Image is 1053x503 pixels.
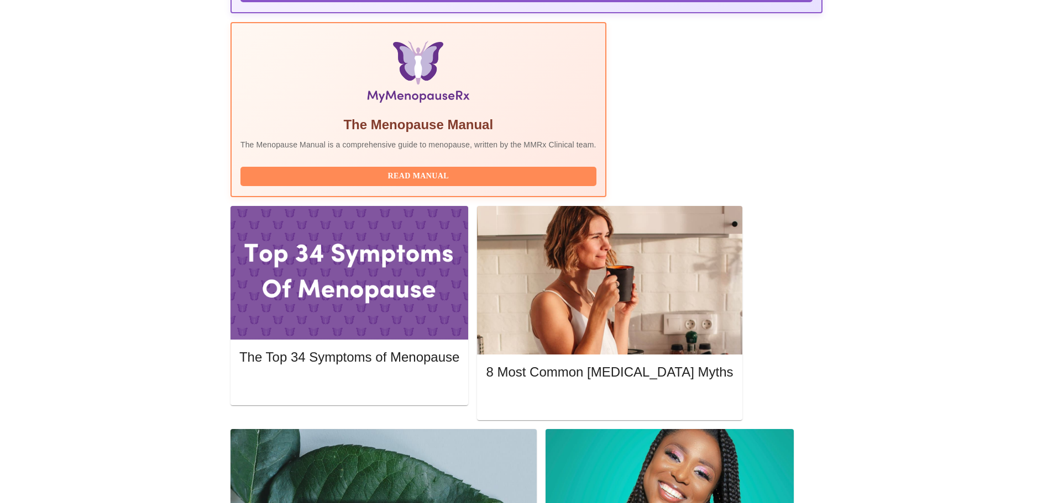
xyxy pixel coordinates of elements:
[239,348,459,366] h5: The Top 34 Symptoms of Menopause
[240,171,599,180] a: Read Manual
[497,394,722,408] span: Read More
[297,41,539,107] img: Menopause Manual
[240,167,596,186] button: Read Manual
[250,379,448,393] span: Read More
[239,376,459,395] button: Read More
[486,395,736,405] a: Read More
[240,116,596,134] h5: The Menopause Manual
[239,380,462,389] a: Read More
[486,391,733,411] button: Read More
[240,139,596,150] p: The Menopause Manual is a comprehensive guide to menopause, written by the MMRx Clinical team.
[486,363,733,381] h5: 8 Most Common [MEDICAL_DATA] Myths
[252,170,585,183] span: Read Manual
